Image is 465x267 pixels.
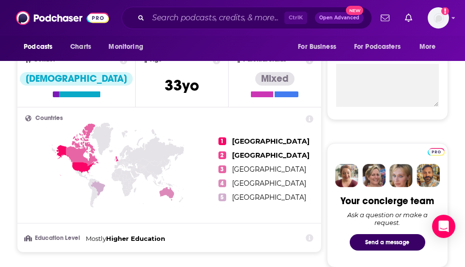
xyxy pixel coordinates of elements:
a: Pro website [428,147,445,156]
span: For Podcasters [354,40,401,54]
img: Jon Profile [417,164,440,187]
span: Charts [70,40,91,54]
span: [GEOGRAPHIC_DATA] [232,165,306,174]
img: Podchaser Pro [428,148,445,156]
span: [GEOGRAPHIC_DATA] [232,151,310,160]
span: Age [150,57,162,63]
div: Your concierge team [341,195,434,207]
span: 4 [218,179,226,187]
span: Ctrl K [284,12,307,24]
a: Show notifications dropdown [401,10,416,26]
span: 2 [218,151,226,159]
span: New [346,6,363,15]
h3: Education Level [25,235,82,241]
button: open menu [102,38,155,56]
span: Gender [33,57,55,63]
button: open menu [291,38,348,56]
span: [GEOGRAPHIC_DATA] [232,137,310,146]
span: 5 [218,193,226,201]
div: Ask a question or make a request. [336,211,439,226]
img: Sydney Profile [335,164,358,187]
span: Logged in as megcassidy [428,7,449,29]
button: Show profile menu [428,7,449,29]
div: Search podcasts, credits, & more... [122,7,372,29]
img: Podchaser - Follow, Share and Rate Podcasts [16,9,109,27]
img: Barbara Profile [362,164,386,187]
div: Mixed [255,72,294,86]
span: For Business [298,40,336,54]
button: open menu [17,38,65,56]
span: Open Advanced [319,15,359,20]
button: open menu [348,38,415,56]
span: 1 [218,137,226,145]
span: Countries [35,115,63,121]
button: open menu [413,38,448,56]
img: Jules Profile [389,164,413,187]
span: [GEOGRAPHIC_DATA] [232,179,306,188]
span: 3 [218,165,226,173]
span: [GEOGRAPHIC_DATA] [232,193,306,202]
div: Open Intercom Messenger [432,215,455,238]
input: Search podcasts, credits, & more... [148,10,284,26]
span: Mostly [86,235,106,242]
span: Podcasts [24,40,52,54]
button: Open AdvancedNew [315,12,364,24]
span: More [419,40,436,54]
svg: Add a profile image [441,7,449,15]
span: 33 yo [165,76,199,95]
a: Show notifications dropdown [377,10,393,26]
a: Charts [64,38,97,56]
span: Monitoring [108,40,143,54]
button: Send a message [350,234,425,251]
div: [DEMOGRAPHIC_DATA] [20,72,133,86]
span: Parental Status [243,57,286,63]
img: User Profile [428,7,449,29]
span: Higher Education [106,235,165,242]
